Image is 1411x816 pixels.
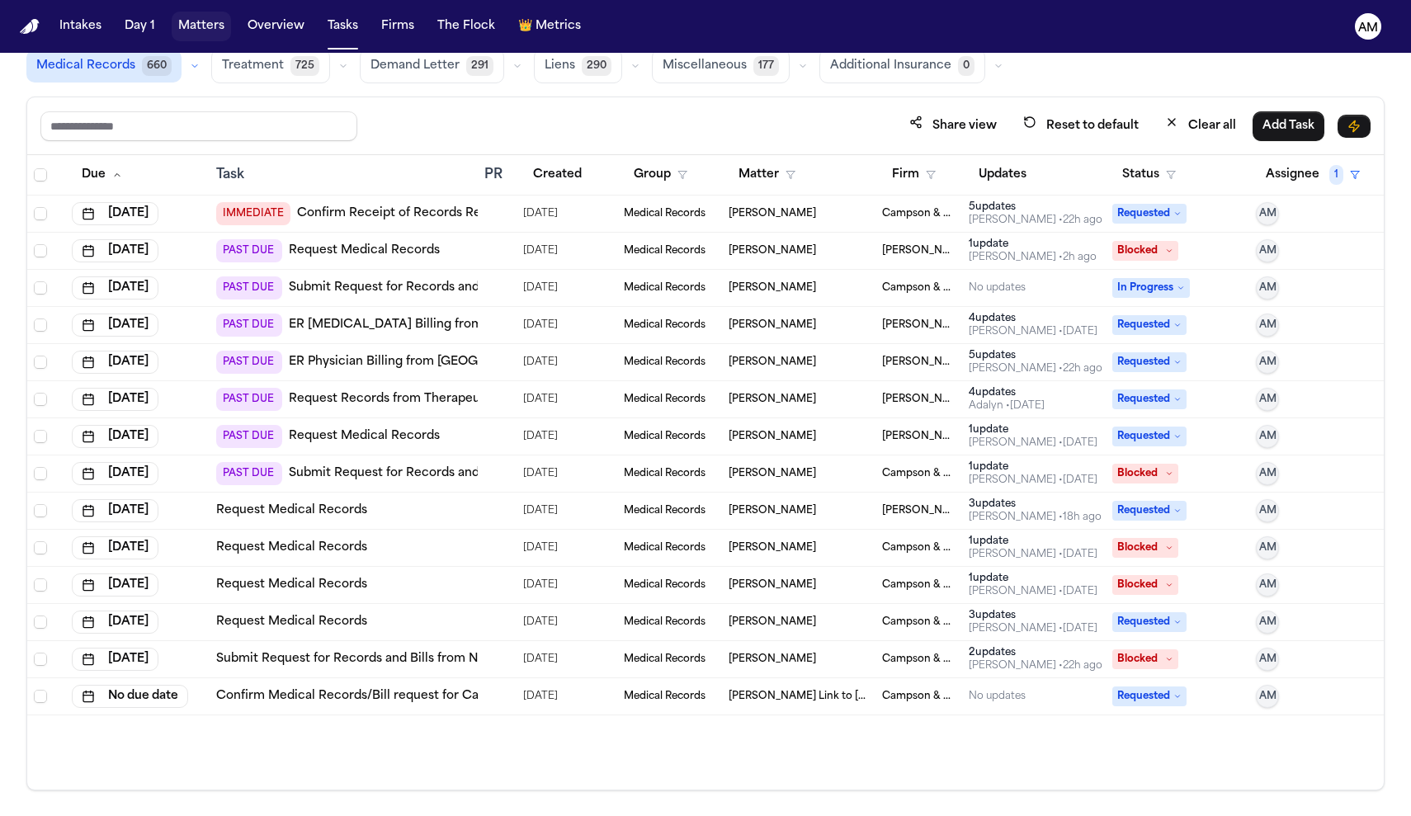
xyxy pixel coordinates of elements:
[360,49,504,83] button: Demand Letter291
[72,685,188,708] button: No due date
[1013,111,1149,141] button: Reset to default
[663,58,747,74] span: Miscellaneous
[20,19,40,35] img: Finch Logo
[20,19,40,35] a: Home
[26,50,182,83] button: Medical Records660
[431,12,502,41] button: The Flock
[1253,111,1324,141] button: Add Task
[375,12,421,41] button: Firms
[290,56,319,76] span: 725
[321,12,365,41] button: Tasks
[53,12,108,41] button: Intakes
[545,58,575,74] span: Liens
[466,56,493,76] span: 291
[1155,111,1246,141] button: Clear all
[370,58,460,74] span: Demand Letter
[819,49,985,83] button: Additional Insurance0
[172,12,231,41] button: Matters
[142,56,172,76] span: 660
[512,12,588,41] button: crownMetrics
[1338,115,1371,138] button: Immediate Task
[958,56,974,76] span: 0
[241,12,311,41] button: Overview
[899,111,1007,141] button: Share view
[830,58,951,74] span: Additional Insurance
[211,49,330,83] button: Treatment725
[534,49,622,83] button: Liens290
[582,56,611,76] span: 290
[222,58,284,74] span: Treatment
[36,58,135,74] span: Medical Records
[753,56,779,76] span: 177
[118,12,162,41] button: Day 1
[652,49,790,83] button: Miscellaneous177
